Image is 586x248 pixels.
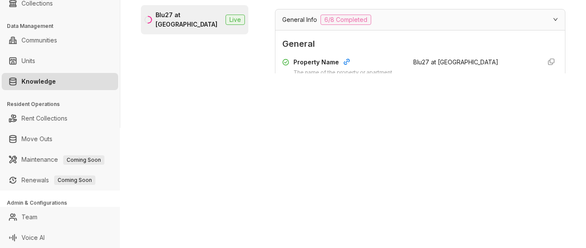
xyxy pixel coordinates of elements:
[2,52,118,70] li: Units
[553,17,558,22] span: expanded
[21,110,67,127] a: Rent Collections
[21,73,56,90] a: Knowledge
[21,209,37,226] a: Team
[7,199,120,207] h3: Admin & Configurations
[21,229,45,246] a: Voice AI
[2,73,118,90] li: Knowledge
[21,130,52,148] a: Move Outs
[63,155,104,165] span: Coming Soon
[320,15,371,25] span: 6/8 Completed
[226,15,245,25] span: Live
[2,172,118,189] li: Renewals
[21,172,95,189] a: RenewalsComing Soon
[2,110,118,127] li: Rent Collections
[282,37,558,51] span: General
[2,32,118,49] li: Communities
[2,229,118,246] li: Voice AI
[156,10,222,29] div: Blu27 at [GEOGRAPHIC_DATA]
[293,69,403,85] div: The name of the property or apartment complex.
[21,32,57,49] a: Communities
[413,58,498,66] span: Blu27 at [GEOGRAPHIC_DATA]
[2,151,118,168] li: Maintenance
[2,130,118,148] li: Move Outs
[7,100,120,108] h3: Resident Operations
[282,15,317,24] span: General Info
[54,175,95,185] span: Coming Soon
[2,209,118,226] li: Team
[275,9,565,30] div: General Info6/8 Completed
[21,52,35,70] a: Units
[293,57,403,69] div: Property Name
[7,22,120,30] h3: Data Management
